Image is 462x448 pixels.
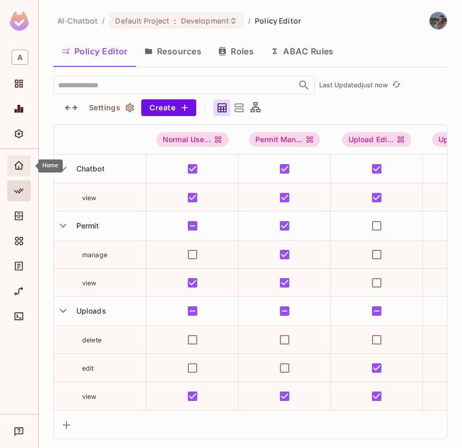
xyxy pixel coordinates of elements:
[319,81,388,89] p: Last Updated just now
[249,132,320,147] div: Permit Man...
[72,164,105,173] span: Chatbot
[82,393,97,400] span: view
[82,336,102,344] span: delete
[7,205,31,226] div: Directory
[38,159,63,173] div: Home
[210,38,262,64] button: Roles
[12,50,28,65] span: A
[82,279,97,287] span: view
[115,16,170,26] span: Default Project
[53,38,136,64] button: Policy Editor
[255,16,301,26] span: Policy Editor
[82,251,107,259] span: manage
[262,38,342,64] button: ABAC Rules
[7,180,31,201] div: Policy
[7,281,31,302] div: URL Mapping
[156,132,229,147] div: Normal Use...
[7,123,31,144] div: Settings
[58,16,98,26] span: the active workspace
[248,16,251,26] li: /
[156,132,229,147] span: Normal User
[430,12,447,29] img: Alon Boshi
[181,16,229,26] span: Development
[10,12,29,31] img: SReyMgAAAABJRU5ErkJggg==
[141,99,196,116] button: Create
[249,132,320,147] span: Permit Manager
[82,194,97,202] span: view
[388,79,402,91] span: Click to refresh data
[297,78,311,93] button: Open
[7,98,31,119] div: Monitoring
[392,80,401,90] span: refresh
[7,45,31,69] div: Workspace: AI-Chatbot
[7,421,31,442] div: Help & Updates
[102,16,105,26] li: /
[7,306,31,327] div: Connect
[173,17,177,25] span: :
[136,38,210,64] button: Resources
[72,221,99,230] span: Permit
[7,256,31,277] div: Audit Log
[342,132,412,147] div: Upload Edi...
[7,73,31,94] div: Projects
[7,231,31,251] div: Elements
[72,306,106,315] span: Uploads
[85,99,137,116] button: Settings
[390,79,402,91] button: refresh
[7,155,31,176] div: Home
[342,132,412,147] span: Upload Editor
[82,364,94,372] span: edit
